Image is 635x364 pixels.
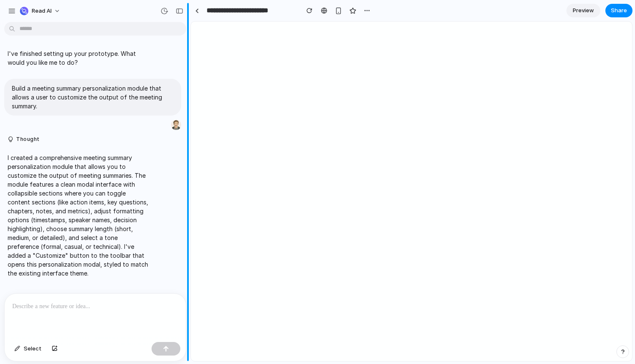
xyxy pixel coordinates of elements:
p: I've finished setting up your prototype. What would you like me to do? [8,49,149,67]
p: I created a comprehensive meeting summary personalization module that allows you to customize the... [8,153,149,278]
span: Share [611,6,627,15]
button: Share [605,4,632,17]
button: Read AI [17,4,65,18]
a: Preview [566,4,600,17]
p: Build a meeting summary personalization module that allows a user to customize the output of the ... [12,84,174,110]
span: Read AI [32,7,52,15]
button: Select [10,342,46,356]
span: Preview [573,6,594,15]
span: Select [24,345,41,353]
